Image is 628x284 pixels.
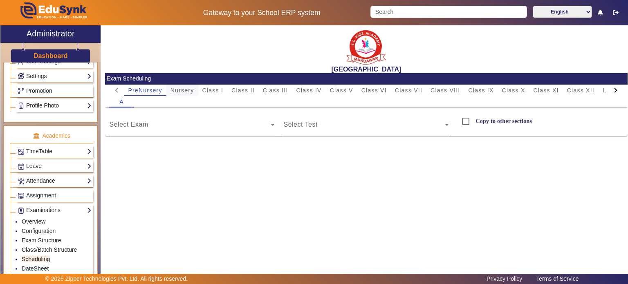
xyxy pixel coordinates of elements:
[296,87,322,93] span: Class IV
[532,273,583,284] a: Terms of Service
[33,132,40,140] img: academic.png
[202,87,224,93] span: Class I
[109,121,148,128] mat-label: Select Exam
[482,273,526,284] a: Privacy Policy
[119,99,124,105] span: A
[22,237,61,244] a: Exam Structure
[0,25,101,43] a: Administrator
[33,51,68,60] a: Dashboard
[474,118,532,125] label: Copy to other sections
[18,193,24,199] img: Assignments.png
[161,9,362,17] h5: Gateway to your School ERP system
[10,132,93,140] p: Academics
[567,87,594,93] span: Class XII
[22,265,49,272] a: DateSheet
[22,228,56,234] a: Configuration
[170,87,194,93] span: Nursery
[263,87,288,93] span: Class III
[361,87,387,93] span: Class VI
[431,87,460,93] span: Class VIII
[346,27,387,65] img: b9104f0a-387a-4379-b368-ffa933cda262
[26,87,52,94] span: Promotion
[370,6,527,18] input: Search
[26,192,56,199] span: Assignment
[231,87,255,93] span: Class II
[27,29,75,38] h2: Administrator
[45,275,188,283] p: © 2025 Zipper Technologies Pvt. Ltd. All rights reserved.
[105,73,628,85] mat-card-header: Exam Scheduling
[18,86,92,96] a: Promotion
[330,87,353,93] span: Class V
[128,87,162,93] span: PreNursery
[22,218,45,225] a: Overview
[468,87,493,93] span: Class IX
[18,191,92,200] a: Assignment
[18,88,24,94] img: Branchoperations.png
[283,121,317,128] mat-label: Select Test
[603,87,622,93] span: L.K.G.
[395,87,422,93] span: Class VII
[105,65,628,73] h2: [GEOGRAPHIC_DATA]
[502,87,525,93] span: Class X
[22,246,77,253] a: Class/Batch Structure
[34,52,68,60] h3: Dashboard
[22,256,50,262] a: Scheduling
[534,87,559,93] span: Class XI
